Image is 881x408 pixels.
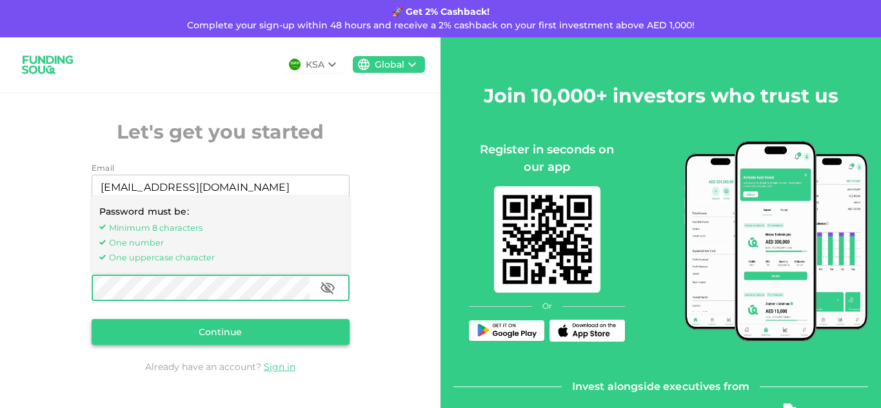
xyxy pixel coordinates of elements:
[92,360,350,373] div: Already have an account?
[92,275,310,301] input: password
[109,235,342,249] span: One number
[109,250,342,264] span: One uppercase character
[92,175,335,200] input: email
[99,206,189,217] span: Password must be:
[109,220,342,234] span: Minimum 8 characters
[375,58,404,72] div: Global
[572,378,750,396] span: Invest alongside executives from
[15,48,80,82] img: logo
[92,264,132,273] span: Password
[264,361,295,373] a: Sign in
[684,141,868,341] img: mobile-app
[555,323,620,338] img: App Store
[92,117,350,146] h2: Let's get you started
[494,186,600,293] img: mobile-app
[484,81,838,110] h2: Join 10,000+ investors who trust us
[306,58,324,72] div: KSA
[392,6,490,17] strong: 🚀 Get 2% Cashback!
[92,319,350,345] button: Continue
[187,19,695,31] span: Complete your sign-up within 48 hours and receive a 2% cashback on your first investment above AE...
[542,300,552,312] span: Or
[475,324,539,338] img: Play Store
[289,59,301,70] img: flag-sa.b9a346574cdc8950dd34b50780441f57.svg
[92,163,115,173] span: Email
[469,141,625,176] div: Register in seconds on our app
